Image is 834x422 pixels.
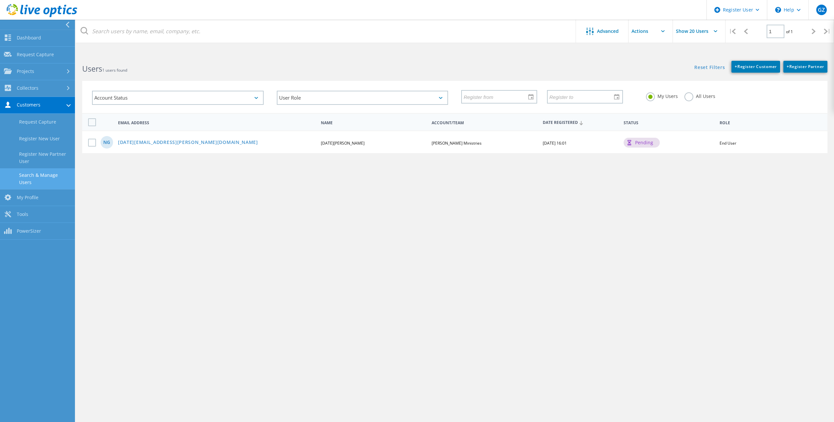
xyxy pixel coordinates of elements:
[720,140,736,146] span: End User
[775,7,781,13] svg: \n
[694,65,725,71] a: Reset Filters
[432,121,537,125] span: Account/Team
[731,61,780,73] a: +Register Customer
[624,121,714,125] span: Status
[118,121,315,125] span: Email Address
[543,140,567,146] span: [DATE] 16:01
[76,20,576,43] input: Search users by name, email, company, etc.
[786,29,793,35] span: of 1
[103,140,110,145] span: NG
[735,64,737,69] b: +
[92,91,264,105] div: Account Status
[277,91,448,105] div: User Role
[646,92,678,99] label: My Users
[787,64,824,69] span: Register Partner
[102,67,127,73] span: 1 users found
[821,20,834,43] div: |
[818,7,825,12] span: GZ
[543,121,618,125] span: Date Registered
[735,64,777,69] span: Register Customer
[624,138,660,148] div: pending
[7,14,77,18] a: Live Optics Dashboard
[597,29,619,34] span: Advanced
[82,63,102,74] b: Users
[118,140,258,146] a: [DATE][EMAIL_ADDRESS][PERSON_NAME][DOMAIN_NAME]
[684,92,715,99] label: All Users
[783,61,827,73] a: +Register Partner
[462,90,532,103] input: Register from
[548,90,618,103] input: Register to
[432,140,482,146] span: [PERSON_NAME] Ministries
[321,140,365,146] span: [DATE][PERSON_NAME]
[720,121,817,125] span: Role
[787,64,789,69] b: +
[321,121,426,125] span: Name
[726,20,739,43] div: |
